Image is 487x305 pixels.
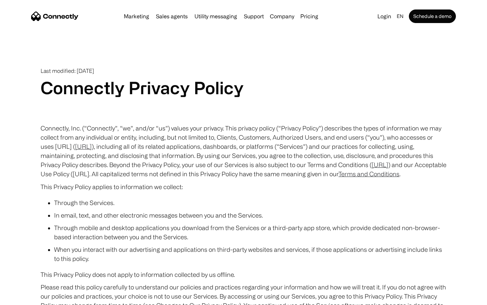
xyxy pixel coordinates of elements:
[14,293,41,303] ul: Language list
[7,292,41,303] aside: Language selected: English
[54,245,446,263] li: When you interact with our advertising and applications on third-party websites and services, if ...
[298,14,321,19] a: Pricing
[54,223,446,242] li: Through mobile and desktop applications you download from the Services or a third-party app store...
[241,14,266,19] a: Support
[41,270,446,279] p: This Privacy Policy does not apply to information collected by us offline.
[153,14,190,19] a: Sales agents
[409,9,456,23] a: Schedule a demo
[372,161,388,168] a: [URL]
[41,124,446,179] p: Connectly, Inc. (“Connectly”, “we”, and/or “us”) values your privacy. This privacy policy (“Priva...
[397,12,403,21] div: en
[375,12,394,21] a: Login
[339,170,399,177] a: Terms and Conditions
[75,143,92,150] a: [URL]
[41,78,446,98] h1: Connectly Privacy Policy
[41,98,446,107] p: ‍
[192,14,240,19] a: Utility messaging
[41,182,446,191] p: This Privacy Policy applies to information we collect:
[54,198,446,207] li: Through the Services.
[121,14,152,19] a: Marketing
[41,111,446,120] p: ‍
[270,12,294,21] div: Company
[41,68,446,74] p: Last modified: [DATE]
[54,211,446,220] li: In email, text, and other electronic messages between you and the Services.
